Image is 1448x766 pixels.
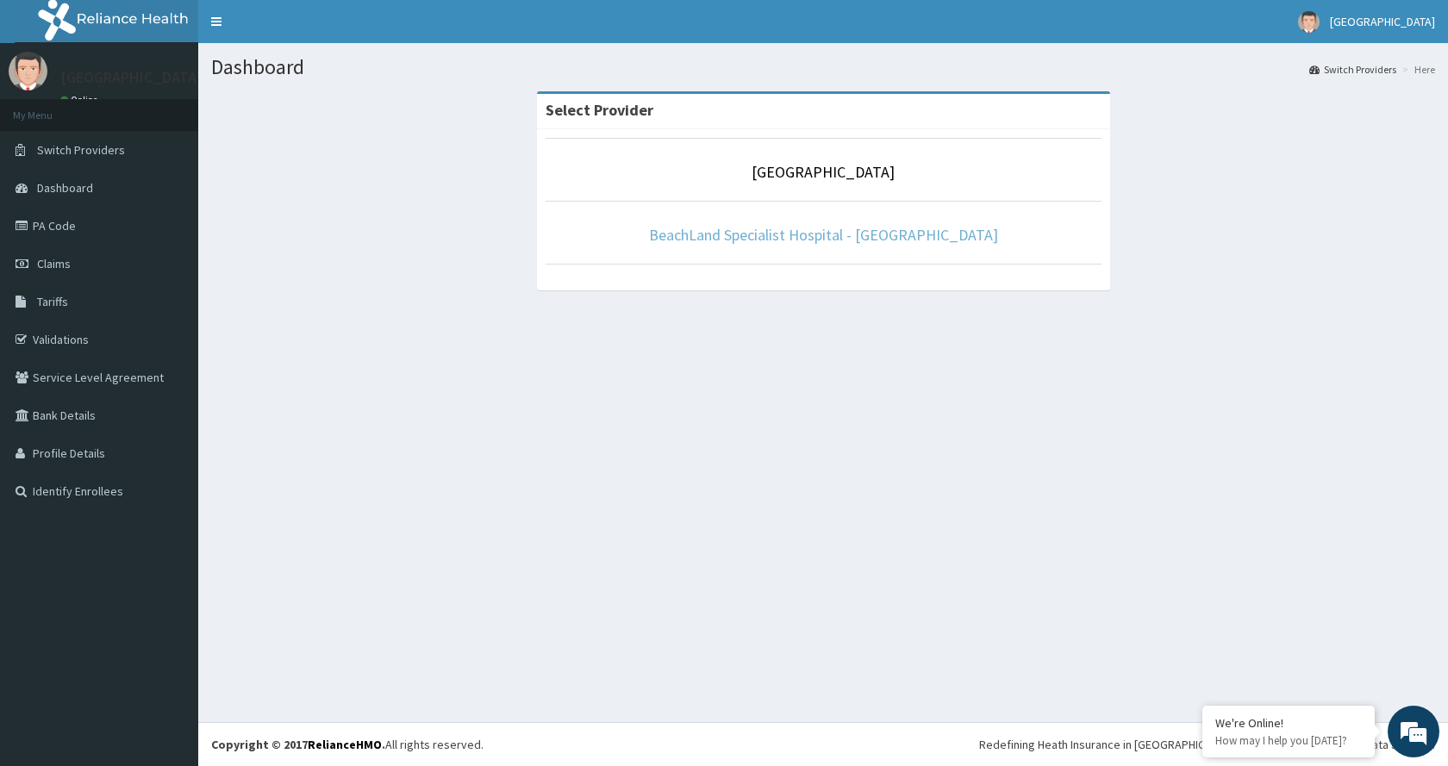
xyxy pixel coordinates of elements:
[1215,715,1362,731] div: We're Online!
[1215,733,1362,748] p: How may I help you today?
[198,722,1448,766] footer: All rights reserved.
[9,52,47,90] img: User Image
[979,736,1435,753] div: Redefining Heath Insurance in [GEOGRAPHIC_DATA] using Telemedicine and Data Science!
[37,142,125,158] span: Switch Providers
[60,94,102,106] a: Online
[546,100,653,120] strong: Select Provider
[211,737,385,752] strong: Copyright © 2017 .
[649,225,998,245] a: BeachLand Specialist Hospital - [GEOGRAPHIC_DATA]
[37,294,68,309] span: Tariffs
[1330,14,1435,29] span: [GEOGRAPHIC_DATA]
[211,56,1435,78] h1: Dashboard
[752,162,895,182] a: [GEOGRAPHIC_DATA]
[60,70,203,85] p: [GEOGRAPHIC_DATA]
[1309,62,1396,77] a: Switch Providers
[37,256,71,271] span: Claims
[37,180,93,196] span: Dashboard
[308,737,382,752] a: RelianceHMO
[1398,62,1435,77] li: Here
[1298,11,1320,33] img: User Image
